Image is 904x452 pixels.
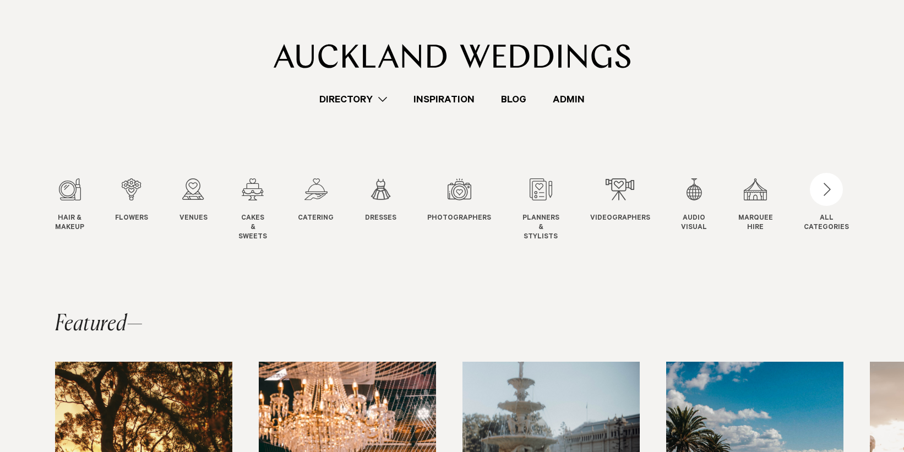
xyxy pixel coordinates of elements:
button: ALLCATEGORIES [804,178,849,230]
a: Blog [488,92,540,107]
a: Audio Visual [681,178,707,233]
h2: Featured [55,313,143,335]
span: Videographers [590,214,650,224]
swiper-slide: 5 / 12 [298,178,356,242]
swiper-slide: 11 / 12 [738,178,795,242]
span: Photographers [427,214,491,224]
a: Hair & Makeup [55,178,84,233]
span: Planners & Stylists [522,214,559,242]
div: ALL CATEGORIES [804,214,849,233]
a: Inspiration [400,92,488,107]
span: Hair & Makeup [55,214,84,233]
a: Directory [306,92,400,107]
swiper-slide: 4 / 12 [238,178,289,242]
swiper-slide: 7 / 12 [427,178,513,242]
swiper-slide: 1 / 12 [55,178,106,242]
swiper-slide: 9 / 12 [590,178,672,242]
a: Cakes & Sweets [238,178,267,242]
swiper-slide: 3 / 12 [179,178,230,242]
a: Catering [298,178,334,224]
a: Venues [179,178,208,224]
a: Photographers [427,178,491,224]
swiper-slide: 8 / 12 [522,178,581,242]
a: Marquee Hire [738,178,773,233]
img: Auckland Weddings Logo [274,44,631,68]
span: Marquee Hire [738,214,773,233]
span: Audio Visual [681,214,707,233]
swiper-slide: 10 / 12 [681,178,729,242]
a: Flowers [115,178,148,224]
a: Admin [540,92,598,107]
span: Dresses [365,214,396,224]
swiper-slide: 6 / 12 [365,178,418,242]
span: Catering [298,214,334,224]
swiper-slide: 2 / 12 [115,178,170,242]
span: Venues [179,214,208,224]
a: Planners & Stylists [522,178,559,242]
a: Dresses [365,178,396,224]
a: Videographers [590,178,650,224]
span: Flowers [115,214,148,224]
span: Cakes & Sweets [238,214,267,242]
